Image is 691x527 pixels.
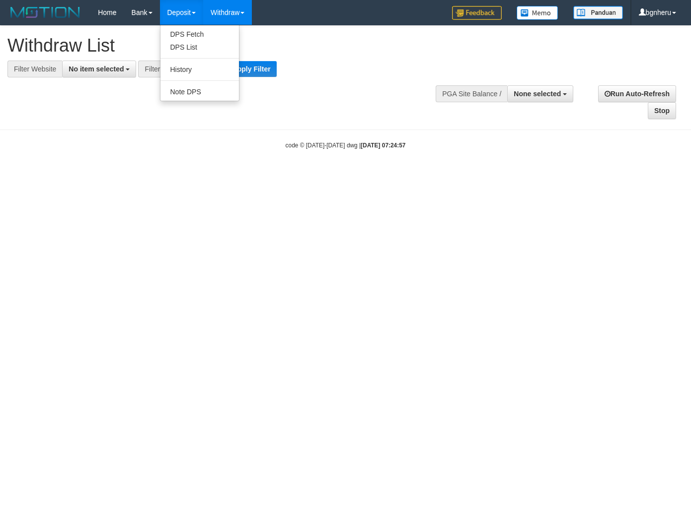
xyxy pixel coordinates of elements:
[436,85,507,102] div: PGA Site Balance /
[286,142,406,149] small: code © [DATE]-[DATE] dwg |
[160,85,239,98] a: Note DPS
[648,102,676,119] a: Stop
[62,61,136,77] button: No item selected
[69,65,124,73] span: No item selected
[7,5,83,20] img: MOTION_logo.png
[514,90,561,98] span: None selected
[361,142,405,149] strong: [DATE] 07:24:57
[160,41,239,54] a: DPS List
[598,85,676,102] a: Run Auto-Refresh
[7,61,62,77] div: Filter Website
[573,6,623,19] img: panduan.png
[517,6,558,20] img: Button%20Memo.svg
[227,61,277,77] button: Apply Filter
[452,6,502,20] img: Feedback.jpg
[7,36,451,56] h1: Withdraw List
[160,28,239,41] a: DPS Fetch
[138,61,184,77] div: Filter Bank
[507,85,573,102] button: None selected
[160,63,239,76] a: History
